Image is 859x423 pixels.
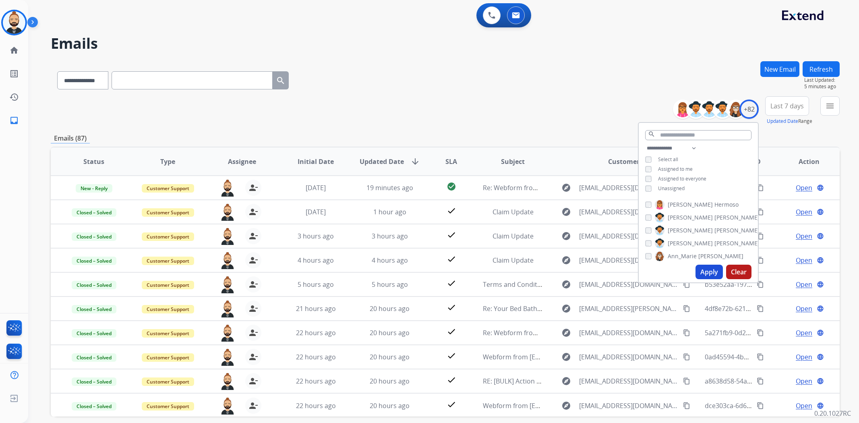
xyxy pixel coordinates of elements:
mat-icon: explore [561,304,571,313]
mat-icon: person_remove [248,352,258,362]
span: 21 hours ago [296,304,336,313]
span: [DATE] [306,207,326,216]
img: avatar [3,11,25,34]
mat-icon: person_remove [248,401,258,411]
span: Claim Update [493,232,534,241]
span: Customer Support [142,257,194,265]
mat-icon: language [817,305,824,312]
mat-icon: explore [561,352,571,362]
span: Type [160,157,175,166]
mat-icon: content_copy [683,353,690,361]
button: New Email [760,61,799,77]
mat-icon: content_copy [757,329,764,336]
span: Closed – Solved [72,353,116,362]
span: Closed – Solved [72,305,116,313]
mat-icon: language [817,232,824,240]
span: Open [796,352,812,362]
span: [EMAIL_ADDRESS][DOMAIN_NAME] [579,328,678,338]
mat-icon: language [817,329,824,336]
img: agent-avatar [219,301,236,317]
mat-icon: content_copy [683,402,690,409]
span: Customer Support [142,329,194,338]
span: Re: Webform from [EMAIL_ADDRESS][DOMAIN_NAME] on [DATE] [483,183,676,192]
mat-icon: explore [561,255,571,265]
p: 0.20.1027RC [814,408,851,418]
mat-icon: person_remove [248,376,258,386]
span: [DATE] [306,183,326,192]
div: +82 [739,100,759,119]
span: 4 hours ago [372,256,408,265]
span: 5a271fb9-0d29-4e79-bd01-05c24d85a7cc [705,328,828,337]
span: Open [796,255,812,265]
img: agent-avatar [219,325,236,342]
span: Closed – Solved [72,377,116,386]
span: 20 hours ago [370,352,410,361]
span: [PERSON_NAME] [668,201,713,209]
span: [PERSON_NAME] [668,214,713,222]
span: 20 hours ago [370,377,410,386]
span: Closed – Solved [72,232,116,241]
span: 19 minutes ago [366,183,413,192]
span: Updated Date [360,157,404,166]
span: [EMAIL_ADDRESS][DOMAIN_NAME] [579,352,678,362]
mat-icon: check [447,303,456,312]
span: Assigned to everyone [658,175,706,182]
mat-icon: explore [561,207,571,217]
img: agent-avatar [219,398,236,415]
mat-icon: person_remove [248,255,258,265]
span: Open [796,328,812,338]
mat-icon: check [447,230,456,240]
span: a8638d58-54a7-4b62-8639-c7d9157b19ae [705,377,830,386]
mat-icon: language [817,184,824,191]
span: 22 hours ago [296,377,336,386]
mat-icon: content_copy [757,402,764,409]
mat-icon: language [817,377,824,385]
span: 22 hours ago [296,401,336,410]
span: SLA [445,157,457,166]
mat-icon: content_copy [757,305,764,312]
th: Action [766,147,840,176]
span: Assigned to me [658,166,693,172]
mat-icon: language [817,402,824,409]
mat-icon: language [817,208,824,216]
span: 5 hours ago [372,280,408,289]
span: 20 hours ago [370,304,410,313]
span: [EMAIL_ADDRESS][DOMAIN_NAME] [579,376,678,386]
button: Refresh [803,61,840,77]
mat-icon: person_remove [248,231,258,241]
span: Open [796,304,812,313]
span: [EMAIL_ADDRESS][DOMAIN_NAME] [579,183,678,193]
span: [PERSON_NAME] [668,239,713,247]
span: Customer Support [142,402,194,411]
img: agent-avatar [219,228,236,245]
span: dce303ca-6d61-4e78-9b6b-dc214fafc33c [705,401,826,410]
mat-icon: explore [561,376,571,386]
span: 20 hours ago [370,401,410,410]
mat-icon: content_copy [757,353,764,361]
span: [EMAIL_ADDRESS][DOMAIN_NAME] [579,401,678,411]
span: Claim Update [493,207,534,216]
span: 22 hours ago [296,352,336,361]
span: Customer Support [142,281,194,289]
button: Apply [695,265,723,279]
span: Customer [608,157,640,166]
mat-icon: list_alt [9,69,19,79]
span: Webform from [EMAIL_ADDRESS][DOMAIN_NAME] on [DATE] [483,352,665,361]
span: Select all [658,156,678,163]
mat-icon: explore [561,183,571,193]
span: Open [796,207,812,217]
span: Open [796,280,812,289]
span: Last 7 days [770,104,804,108]
p: Emails (87) [51,133,90,143]
span: [PERSON_NAME] [714,239,760,247]
mat-icon: content_copy [757,208,764,216]
span: [EMAIL_ADDRESS][DOMAIN_NAME] [579,280,678,289]
mat-icon: explore [561,328,571,338]
mat-icon: content_copy [757,257,764,264]
span: [EMAIL_ADDRESS][DOMAIN_NAME] [579,255,678,265]
mat-icon: person_remove [248,183,258,193]
span: Claim Update [493,256,534,265]
mat-icon: language [817,257,824,264]
span: 1 hour ago [373,207,406,216]
span: 22 hours ago [296,328,336,337]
